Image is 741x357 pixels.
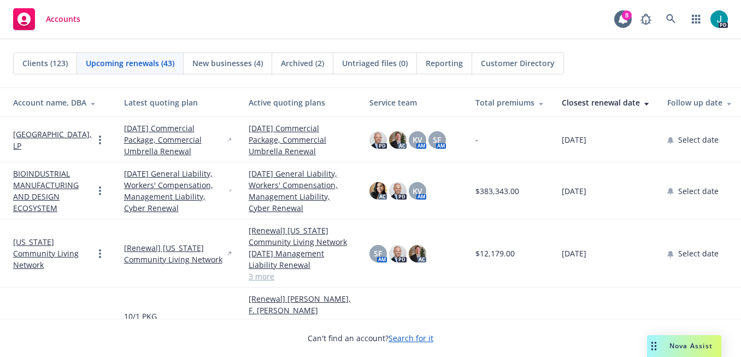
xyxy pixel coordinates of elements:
[124,122,226,157] a: [DATE] Commercial Package, Commercial Umbrella Renewal
[685,8,707,30] a: Switch app
[249,225,352,248] a: [Renewal] [US_STATE] Community Living Network
[481,57,555,69] span: Customer Directory
[678,134,719,145] span: Select date
[562,97,650,108] div: Closest renewal date
[369,131,387,149] img: photo
[413,185,422,197] span: KV
[622,10,632,20] div: 8
[308,332,433,344] span: Can't find an account?
[389,182,407,200] img: photo
[369,97,458,108] div: Service team
[562,248,586,259] span: [DATE]
[678,185,719,197] span: Select date
[562,185,586,197] span: [DATE]
[433,134,441,145] span: SF
[413,134,422,145] span: KV
[124,311,225,345] a: 10/1 PKG [STREET_ADDRESS][PERSON_NAME]
[678,248,719,259] span: Select date
[13,236,93,271] a: [US_STATE] Community Living Network
[667,97,732,108] div: Follow up date
[249,271,352,282] a: 3 more
[426,57,463,69] span: Reporting
[409,245,426,262] img: photo
[669,341,713,350] span: Nova Assist
[249,122,352,157] a: [DATE] Commercial Package, Commercial Umbrella Renewal
[46,15,80,24] span: Accounts
[249,97,352,108] div: Active quoting plans
[389,131,407,149] img: photo
[13,316,93,339] a: [PERSON_NAME], F. [PERSON_NAME]
[647,335,661,357] div: Drag to move
[86,57,174,69] span: Upcoming renewals (43)
[389,333,433,343] a: Search for it
[9,4,85,34] a: Accounts
[249,168,352,214] a: [DATE] General Liability, Workers' Compensation, Management Liability, Cyber Renewal
[13,97,107,108] div: Account name, DBA
[249,248,352,271] a: [DATE] Management Liability Renewal
[342,57,408,69] span: Untriaged files (0)
[647,335,721,357] button: Nova Assist
[93,133,107,147] a: Open options
[124,97,231,108] div: Latest quoting plan
[635,8,657,30] a: Report a Bug
[249,293,352,316] a: [Renewal] [PERSON_NAME], F. [PERSON_NAME]
[13,128,93,151] a: [GEOGRAPHIC_DATA], LP
[281,57,324,69] span: Archived (2)
[374,248,382,259] span: SF
[475,97,544,108] div: Total premiums
[475,185,519,197] span: $383,343.00
[124,242,226,265] a: [Renewal] [US_STATE] Community Living Network
[124,168,227,214] a: [DATE] General Liability, Workers' Compensation, Management Liability, Cyber Renewal
[475,248,515,259] span: $12,179.00
[192,57,263,69] span: New businesses (4)
[13,168,93,214] a: BIOINDUSTRIAL MANUFACTURING AND DESIGN ECOSYSTEM
[93,184,107,197] a: Open options
[562,134,586,145] span: [DATE]
[660,8,682,30] a: Search
[369,182,387,200] img: photo
[389,245,407,262] img: photo
[249,316,352,350] a: 10/1 PKG [STREET_ADDRESS][PERSON_NAME]
[710,10,728,28] img: photo
[475,134,478,145] span: -
[93,247,107,260] a: Open options
[22,57,68,69] span: Clients (123)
